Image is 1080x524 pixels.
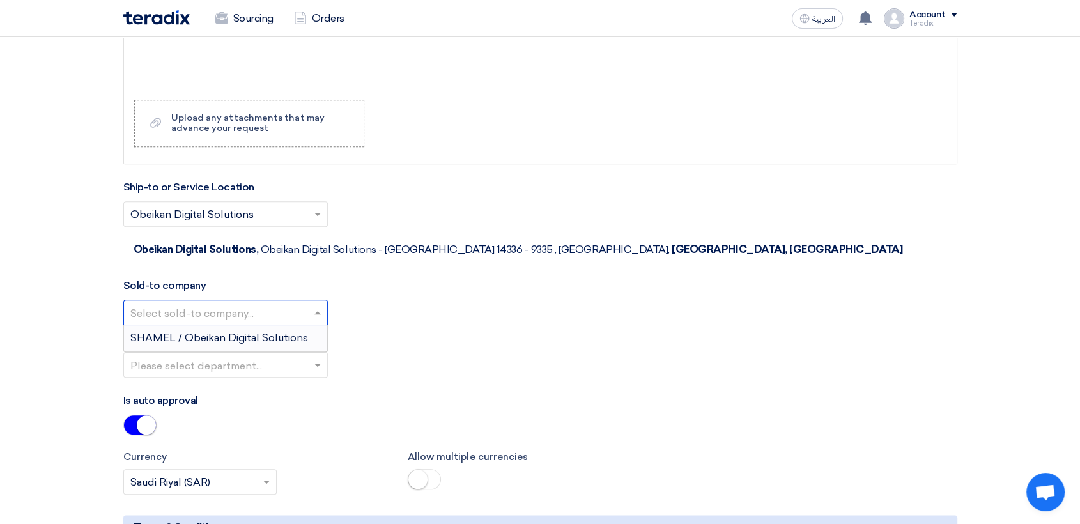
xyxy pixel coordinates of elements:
[261,243,670,256] span: Obeikan Digital Solutions - [GEOGRAPHIC_DATA] 14336 - 9335 , [GEOGRAPHIC_DATA],
[123,278,206,293] label: Sold-to company
[123,393,198,408] label: Is auto approval
[408,450,673,465] label: Allow multiple currencies
[134,243,259,256] span: Obeikan Digital Solutions,
[812,15,835,24] span: العربية
[123,180,254,195] label: Ship-to or Service Location
[205,4,284,33] a: Sourcing
[909,20,957,27] div: Teradix
[171,113,351,134] div: Upload any attachments that may advance your request
[884,8,904,29] img: profile_test.png
[1026,473,1065,511] a: Open chat
[792,8,843,29] button: العربية
[672,243,902,256] span: [GEOGRAPHIC_DATA], [GEOGRAPHIC_DATA]
[130,332,308,344] span: SHAMEL / Obeikan Digital Solutions
[123,450,389,465] label: Currency
[284,4,355,33] a: Orders
[123,10,190,25] img: Teradix logo
[909,10,946,20] div: Account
